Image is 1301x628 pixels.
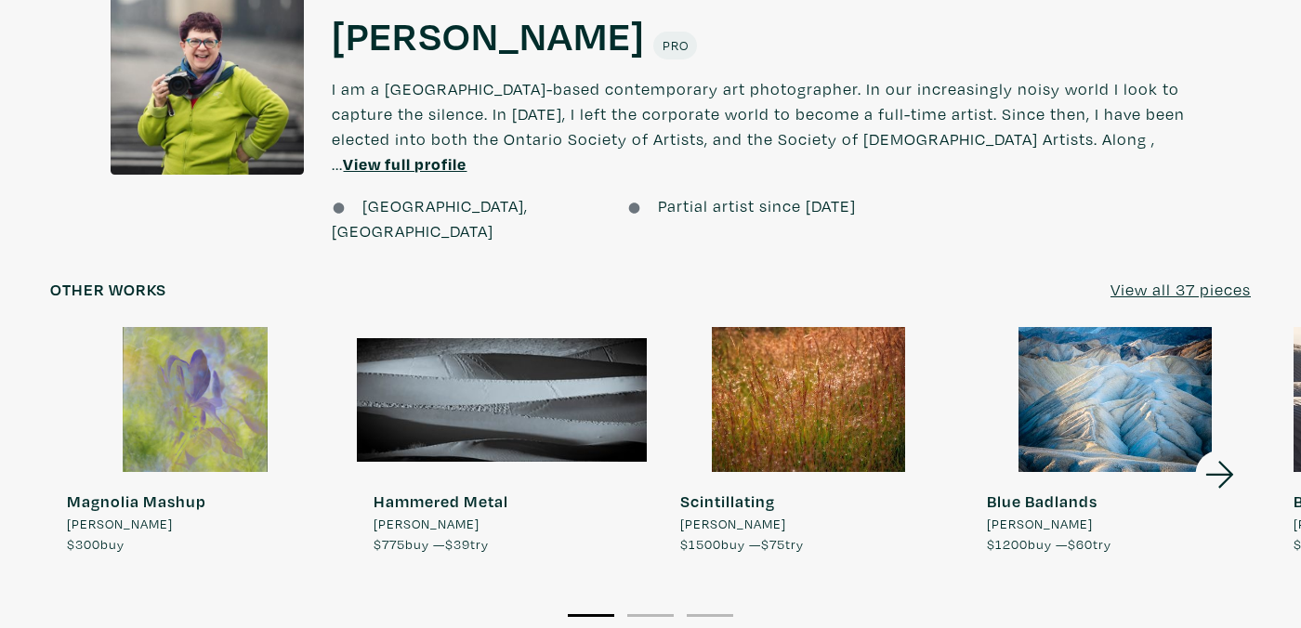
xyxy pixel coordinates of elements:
[50,327,340,554] a: Magnolia Mashup [PERSON_NAME] $300buy
[987,514,1093,534] span: [PERSON_NAME]
[662,36,689,54] span: Pro
[680,491,775,512] strong: Scintillating
[357,327,647,554] a: Hammered Metal [PERSON_NAME] $775buy —$39try
[332,195,527,242] span: [GEOGRAPHIC_DATA], [GEOGRAPHIC_DATA]
[67,535,125,553] span: buy
[374,535,489,553] span: buy — try
[970,327,1260,554] a: Blue Badlands [PERSON_NAME] $1200buy —$60try
[658,195,856,216] span: Partial artist since [DATE]
[1068,535,1093,553] span: $60
[374,514,480,534] span: [PERSON_NAME]
[761,535,785,553] span: $75
[680,535,721,553] span: $1500
[568,614,614,617] button: 1 of 3
[1110,277,1251,302] a: View all 37 pieces
[332,59,1189,193] p: I am a [GEOGRAPHIC_DATA]-based contemporary art photographer. In our increasingly noisy world I l...
[627,614,674,617] button: 2 of 3
[343,153,467,175] a: View full profile
[664,327,953,554] a: Scintillating [PERSON_NAME] $1500buy —$75try
[680,535,804,553] span: buy — try
[67,491,206,512] strong: Magnolia Mashup
[987,535,1111,553] span: buy — try
[67,535,100,553] span: $300
[680,514,786,534] span: [PERSON_NAME]
[687,614,733,617] button: 3 of 3
[374,491,508,512] strong: Hammered Metal
[445,535,470,553] span: $39
[332,9,645,59] a: [PERSON_NAME]
[1110,279,1251,300] u: View all 37 pieces
[50,280,166,300] h6: Other works
[374,535,405,553] span: $775
[67,514,173,534] span: [PERSON_NAME]
[987,491,1097,512] strong: Blue Badlands
[987,535,1028,553] span: $1200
